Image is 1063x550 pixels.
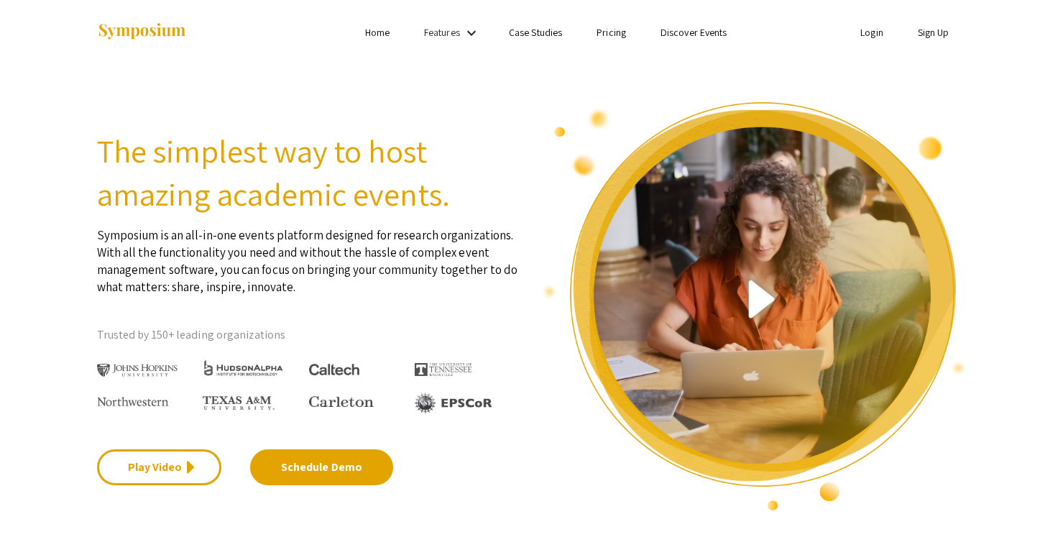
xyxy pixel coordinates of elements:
img: video overview of Symposium [543,101,967,512]
p: Trusted by 150+ leading organizations [97,324,521,346]
img: Texas A&M University [203,396,275,411]
a: Home [365,26,390,39]
img: Johns Hopkins University [97,364,178,377]
p: Symposium is an all-in-one events platform designed for research organizations. With all the func... [97,216,521,295]
a: Case Studies [509,26,562,39]
h2: The simplest way to host amazing academic events. [97,129,521,216]
a: Pricing [597,26,626,39]
a: Features [424,26,460,39]
a: Discover Events [661,26,727,39]
img: The University of Tennessee [415,363,472,376]
img: Northwestern [97,397,169,405]
a: Sign Up [918,26,949,39]
a: Play Video [97,449,221,485]
img: HudsonAlpha [203,359,284,376]
mat-icon: Expand Features list [463,24,480,42]
img: EPSCOR [415,393,494,413]
img: Symposium by ForagerOne [97,22,187,42]
a: Login [860,26,883,39]
img: Carleton [309,396,374,408]
img: Caltech [309,364,359,376]
a: Schedule Demo [250,449,393,485]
